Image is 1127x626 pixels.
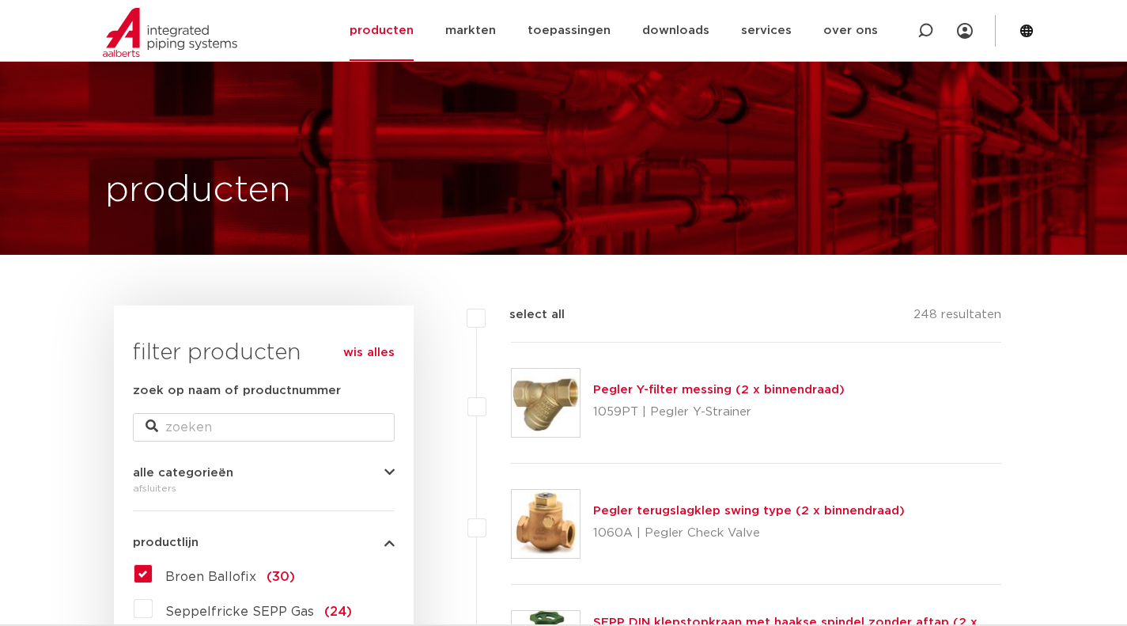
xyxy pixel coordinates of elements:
[165,571,256,583] span: Broen Ballofix
[133,537,199,548] span: productlijn
[512,369,580,437] img: Thumbnail for Pegler Y-filter messing (2 x binnendraad)
[105,165,291,216] h1: producten
[593,521,905,546] p: 1060A | Pegler Check Valve
[133,479,395,498] div: afsluiters
[593,384,845,396] a: Pegler Y-filter messing (2 x binnendraad)
[133,467,233,479] span: alle categorieën
[133,381,341,400] label: zoek op naam of productnummer
[133,467,395,479] button: alle categorieën
[133,337,395,369] h3: filter producten
[324,605,352,618] span: (24)
[593,505,905,517] a: Pegler terugslagklep swing type (2 x binnendraad)
[512,490,580,558] img: Thumbnail for Pegler terugslagklep swing type (2 x binnendraad)
[486,305,565,324] label: select all
[133,413,395,442] input: zoeken
[913,305,1001,330] p: 248 resultaten
[267,571,295,583] span: (30)
[593,400,845,425] p: 1059PT | Pegler Y-Strainer
[165,605,314,618] span: Seppelfricke SEPP Gas
[343,343,395,362] a: wis alles
[133,537,395,548] button: productlijn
